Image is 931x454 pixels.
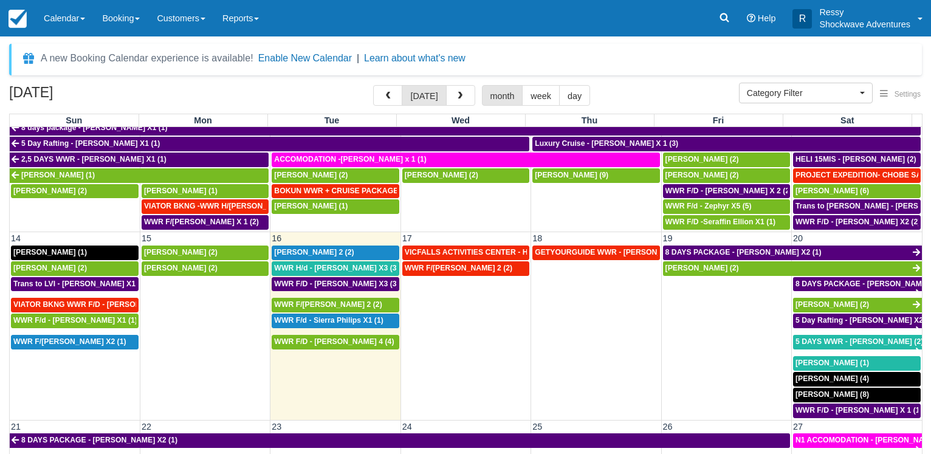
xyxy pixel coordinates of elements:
a: VICFALLS ACTIVITIES CENTER - HELICOPTER -[PERSON_NAME] X 4 (4) [402,246,529,260]
a: WWR F/D - [PERSON_NAME] X 1 (1) [793,404,921,418]
a: WWR H/d - [PERSON_NAME] X3 (3) [272,261,399,276]
span: WWR F/D - [PERSON_NAME] X 1 (1) [795,406,922,414]
span: WWR F/D - [PERSON_NAME] 4 (4) [274,337,394,346]
span: WWR F/[PERSON_NAME] 2 (2) [274,300,382,309]
span: WWR F/[PERSON_NAME] X 1 (2) [144,218,259,226]
span: [PERSON_NAME] (2) [144,264,218,272]
span: Trans to LVI - [PERSON_NAME] X1 (1) [13,280,146,288]
a: [PERSON_NAME] (2) [793,298,922,312]
a: [PERSON_NAME] (2) [11,261,139,276]
a: 5 Day Rafting - [PERSON_NAME] X1 (1) [10,137,529,151]
span: [PERSON_NAME] (2) [665,155,739,163]
span: 2,5 DAYS WWR - [PERSON_NAME] X1 (1) [21,155,167,163]
a: 8 DAYS PACKAGE - [PERSON_NAME] X 2 (2) [793,277,922,292]
span: [PERSON_NAME] (2) [274,171,348,179]
span: [PERSON_NAME] (2) [665,171,739,179]
span: 18 [531,233,543,243]
span: Fri [713,115,724,125]
span: WWR F/D -Seraffin Ellion X1 (1) [665,218,775,226]
span: [PERSON_NAME] (4) [795,374,869,383]
span: 21 [10,422,22,432]
a: [PERSON_NAME] (1) [272,199,399,214]
div: A new Booking Calendar experience is available! [41,51,253,66]
span: Settings [895,90,921,98]
span: [PERSON_NAME] (1) [21,171,95,179]
p: Shockwave Adventures [819,18,910,30]
img: checkfront-main-nav-mini-logo.png [9,10,27,28]
span: 5 Day Rafting - [PERSON_NAME] X1 (1) [21,139,160,148]
span: | [357,53,359,63]
a: [PERSON_NAME] (2) [142,246,269,260]
a: WWR F/D - [PERSON_NAME] X2 (2) [793,215,921,230]
span: WWR H/d - [PERSON_NAME] X3 (3) [274,264,399,272]
span: 27 [792,422,804,432]
a: WWR F/D - [PERSON_NAME] X 2 (2) [663,184,790,199]
span: [PERSON_NAME] 2 (2) [274,248,354,256]
a: 8 DAYS PACKAGE - [PERSON_NAME] X2 (1) [10,433,790,448]
span: GETYOURGUIDE WWR - [PERSON_NAME] X 9 (9) [535,248,710,256]
a: WWR F/[PERSON_NAME] 2 (2) [402,261,529,276]
span: VIATOR BKNG -WWR H/[PERSON_NAME] X 2 (2) [144,202,315,210]
a: 8 DAYS PACKAGE - [PERSON_NAME] X2 (1) [663,246,922,260]
a: Learn about what's new [364,53,465,63]
a: [PERSON_NAME] (2) [142,261,269,276]
a: WWR F/d - Sierra Philips X1 (1) [272,314,399,328]
span: 25 [531,422,543,432]
a: BOKUN WWR + CRUISE PACKAGE - [PERSON_NAME] South X 2 (2) [272,184,399,199]
a: Trans to [PERSON_NAME] - [PERSON_NAME] X 1 (2) [793,199,921,214]
span: HELI 15MIS - [PERSON_NAME] (2) [795,155,916,163]
a: Luxury Cruise - [PERSON_NAME] X 1 (3) [532,137,921,151]
span: [PERSON_NAME] (2) [13,187,87,195]
a: [PERSON_NAME] (2) [402,168,529,183]
span: Wed [452,115,470,125]
span: 23 [270,422,283,432]
span: Sun [66,115,82,125]
span: 16 [270,233,283,243]
span: VICFALLS ACTIVITIES CENTER - HELICOPTER -[PERSON_NAME] X 4 (4) [405,248,662,256]
a: WWR F/[PERSON_NAME] X 1 (2) [142,215,269,230]
span: [PERSON_NAME] (9) [535,171,608,179]
span: [PERSON_NAME] (2) [144,248,218,256]
button: Enable New Calendar [258,52,352,64]
span: [PERSON_NAME] (1) [274,202,348,210]
button: Category Filter [739,83,873,103]
a: [PERSON_NAME] (1) [142,184,269,199]
span: WWR F/d - [PERSON_NAME] X1 (1) [13,316,137,325]
span: [PERSON_NAME] (2) [795,300,869,309]
span: Thu [582,115,597,125]
a: WWR F/d - Zephyr X5 (5) [663,199,790,214]
span: [PERSON_NAME] (1) [13,248,87,256]
span: WWR F/[PERSON_NAME] X2 (1) [13,337,126,346]
span: 17 [401,233,413,243]
a: [PERSON_NAME] (2) [663,168,790,183]
a: WWR F/[PERSON_NAME] 2 (2) [272,298,399,312]
a: PROJECT EXPEDITION- CHOBE SAFARI - [GEOGRAPHIC_DATA][PERSON_NAME] 2 (2) [793,168,921,183]
a: [PERSON_NAME] (8) [793,388,921,402]
a: 8 days package - [PERSON_NAME] X1 (1) [10,121,921,136]
h2: [DATE] [9,85,163,108]
a: 5 DAYS WWR - [PERSON_NAME] (2) [793,335,922,349]
span: Mon [194,115,212,125]
a: [PERSON_NAME] (2) [663,261,922,276]
a: N1 ACCOMODATION - [PERSON_NAME] X 2 (2) [793,433,922,448]
span: 8 days package - [PERSON_NAME] X1 (1) [21,123,168,132]
a: VIATOR BKNG WWR F/D - [PERSON_NAME] X 1 (1) [11,298,139,312]
span: WWR F/d - Sierra Philips X1 (1) [274,316,383,325]
a: [PERSON_NAME] (2) [663,153,790,167]
span: [PERSON_NAME] (1) [795,359,869,367]
a: [PERSON_NAME] (9) [532,168,659,183]
a: GETYOURGUIDE WWR - [PERSON_NAME] X 9 (9) [532,246,659,260]
span: WWR F/[PERSON_NAME] 2 (2) [405,264,512,272]
span: WWR F/D - [PERSON_NAME] X3 (3) [274,280,399,288]
span: Help [758,13,776,23]
span: WWR F/D - [PERSON_NAME] X2 (2) [795,218,920,226]
a: ACCOMODATION -[PERSON_NAME] x 1 (1) [272,153,659,167]
span: Luxury Cruise - [PERSON_NAME] X 1 (3) [535,139,678,148]
span: Category Filter [747,87,857,99]
a: 5 Day Rafting - [PERSON_NAME] X2 (2) [793,314,922,328]
span: 14 [10,233,22,243]
a: WWR F/d - [PERSON_NAME] X1 (1) [11,314,139,328]
span: 5 DAYS WWR - [PERSON_NAME] (2) [795,337,923,346]
a: [PERSON_NAME] (2) [11,184,139,199]
a: [PERSON_NAME] (1) [793,356,921,371]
